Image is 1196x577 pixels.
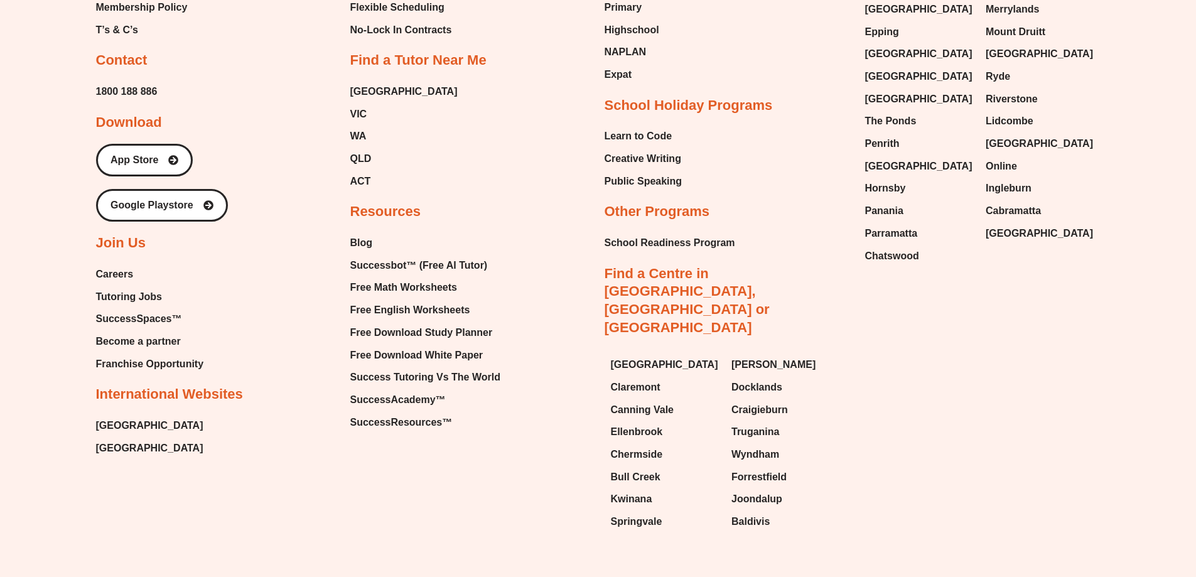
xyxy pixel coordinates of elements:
[731,423,779,441] span: Truganina
[350,413,453,432] span: SuccessResources™
[986,112,1033,131] span: Lidcombe
[611,355,719,374] a: [GEOGRAPHIC_DATA]
[350,82,458,101] span: [GEOGRAPHIC_DATA]
[605,266,770,335] a: Find a Centre in [GEOGRAPHIC_DATA], [GEOGRAPHIC_DATA] or [GEOGRAPHIC_DATA]
[986,67,1010,86] span: Ryde
[605,127,682,146] a: Learn to Code
[986,157,1017,176] span: Online
[611,468,719,487] a: Bull Creek
[96,21,188,40] a: T’s & C’s
[96,310,204,328] a: SuccessSpaces™
[350,346,483,365] span: Free Download White Paper
[605,127,672,146] span: Learn to Code
[110,200,193,210] span: Google Playstore
[350,346,500,365] a: Free Download White Paper
[731,512,840,531] a: Baldivis
[731,512,770,531] span: Baldivis
[986,23,1094,41] a: Mount Druitt
[611,468,660,487] span: Bull Creek
[865,134,974,153] a: Penrith
[611,378,660,397] span: Claremont
[611,401,674,419] span: Canning Vale
[605,234,735,252] a: School Readiness Program
[605,43,665,62] a: NAPLAN
[611,378,719,397] a: Claremont
[350,391,500,409] a: SuccessAcademy™
[731,401,840,419] a: Craigieburn
[96,288,162,306] span: Tutoring Jobs
[350,172,458,191] a: ACT
[986,224,1094,243] a: [GEOGRAPHIC_DATA]
[865,179,906,198] span: Hornsby
[865,90,974,109] a: [GEOGRAPHIC_DATA]
[986,157,1094,176] a: Online
[96,114,162,132] h2: Download
[986,23,1045,41] span: Mount Druitt
[865,90,972,109] span: [GEOGRAPHIC_DATA]
[611,490,719,509] a: Kwinana
[96,21,138,40] span: T’s & C’s
[96,144,193,176] a: App Store
[731,490,782,509] span: Joondalup
[605,43,647,62] span: NAPLAN
[96,265,134,284] span: Careers
[96,234,146,252] h2: Join Us
[96,355,204,374] a: Franchise Opportunity
[986,179,1032,198] span: Ingleburn
[350,21,457,40] a: No-Lock In Contracts
[865,23,899,41] span: Epping
[350,203,421,221] h2: Resources
[96,332,181,351] span: Become a partner
[350,323,500,342] a: Free Download Study Planner
[605,97,773,115] h2: School Holiday Programs
[605,65,665,84] a: Expat
[350,234,373,252] span: Blog
[350,149,372,168] span: QLD
[986,112,1094,131] a: Lidcombe
[350,234,500,252] a: Blog
[96,332,204,351] a: Become a partner
[865,45,972,63] span: [GEOGRAPHIC_DATA]
[611,355,718,374] span: [GEOGRAPHIC_DATA]
[96,416,203,435] a: [GEOGRAPHIC_DATA]
[350,51,487,70] h2: Find a Tutor Near Me
[96,51,148,70] h2: Contact
[605,172,682,191] a: Public Speaking
[611,445,663,464] span: Chermside
[731,378,840,397] a: Docklands
[605,149,681,168] span: Creative Writing
[350,368,500,387] span: Success Tutoring Vs The World
[986,67,1094,86] a: Ryde
[96,310,182,328] span: SuccessSpaces™
[611,423,719,441] a: Ellenbrook
[865,224,974,243] a: Parramatta
[350,149,458,168] a: QLD
[605,21,665,40] a: Highschool
[731,355,816,374] span: [PERSON_NAME]
[986,90,1038,109] span: Riverstone
[611,423,663,441] span: Ellenbrook
[350,105,458,124] a: VIC
[865,112,974,131] a: The Ponds
[350,301,470,320] span: Free English Worksheets
[350,256,488,275] span: Successbot™ (Free AI Tutor)
[350,172,371,191] span: ACT
[605,65,632,84] span: Expat
[986,90,1094,109] a: Riverstone
[731,401,788,419] span: Craigieburn
[96,82,158,101] span: 1800 188 886
[731,423,840,441] a: Truganina
[96,386,243,404] h2: International Websites
[987,435,1196,577] iframe: Chat Widget
[865,23,974,41] a: Epping
[350,127,458,146] a: WA
[865,202,974,220] a: Panania
[96,439,203,458] a: [GEOGRAPHIC_DATA]
[865,157,974,176] a: [GEOGRAPHIC_DATA]
[731,490,840,509] a: Joondalup
[731,468,787,487] span: Forrestfield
